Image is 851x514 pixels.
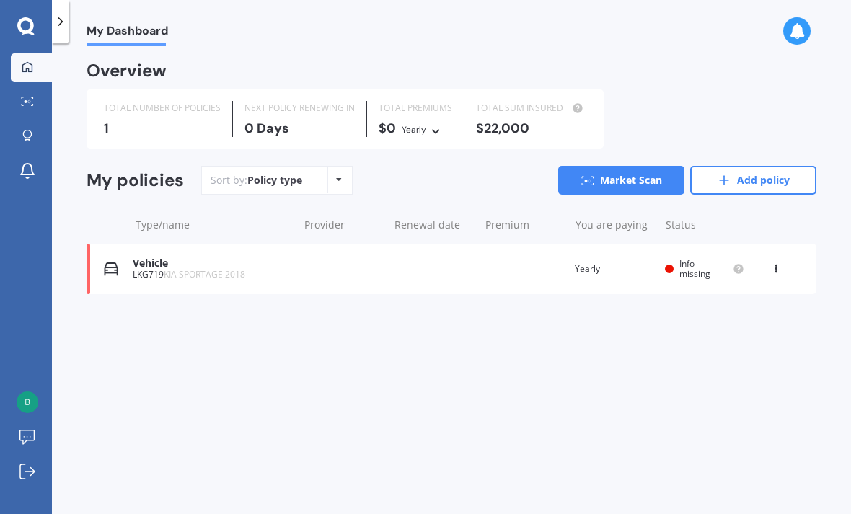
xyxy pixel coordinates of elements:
[164,268,245,280] span: KIA SPORTAGE 2018
[133,270,291,280] div: LKG719
[379,121,452,137] div: $0
[379,101,452,115] div: TOTAL PREMIUMS
[104,101,221,115] div: TOTAL NUMBER OF POLICIES
[576,218,654,232] div: You are paying
[87,170,184,191] div: My policies
[485,218,564,232] div: Premium
[679,257,710,280] span: Info missing
[244,121,355,136] div: 0 Days
[211,173,302,187] div: Sort by:
[558,166,684,195] a: Market Scan
[476,101,586,115] div: TOTAL SUM INSURED
[394,218,473,232] div: Renewal date
[17,391,38,413] img: 5f2cfa72e7f49ddaf1bf723d33f06566
[104,121,221,136] div: 1
[402,123,426,137] div: Yearly
[476,121,586,136] div: $22,000
[104,262,118,276] img: Vehicle
[666,218,744,232] div: Status
[690,166,816,195] a: Add policy
[136,218,293,232] div: Type/name
[304,218,383,232] div: Provider
[87,63,167,78] div: Overview
[133,257,291,270] div: Vehicle
[87,24,168,43] span: My Dashboard
[247,173,302,187] div: Policy type
[575,262,654,276] div: Yearly
[244,101,355,115] div: NEXT POLICY RENEWING IN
